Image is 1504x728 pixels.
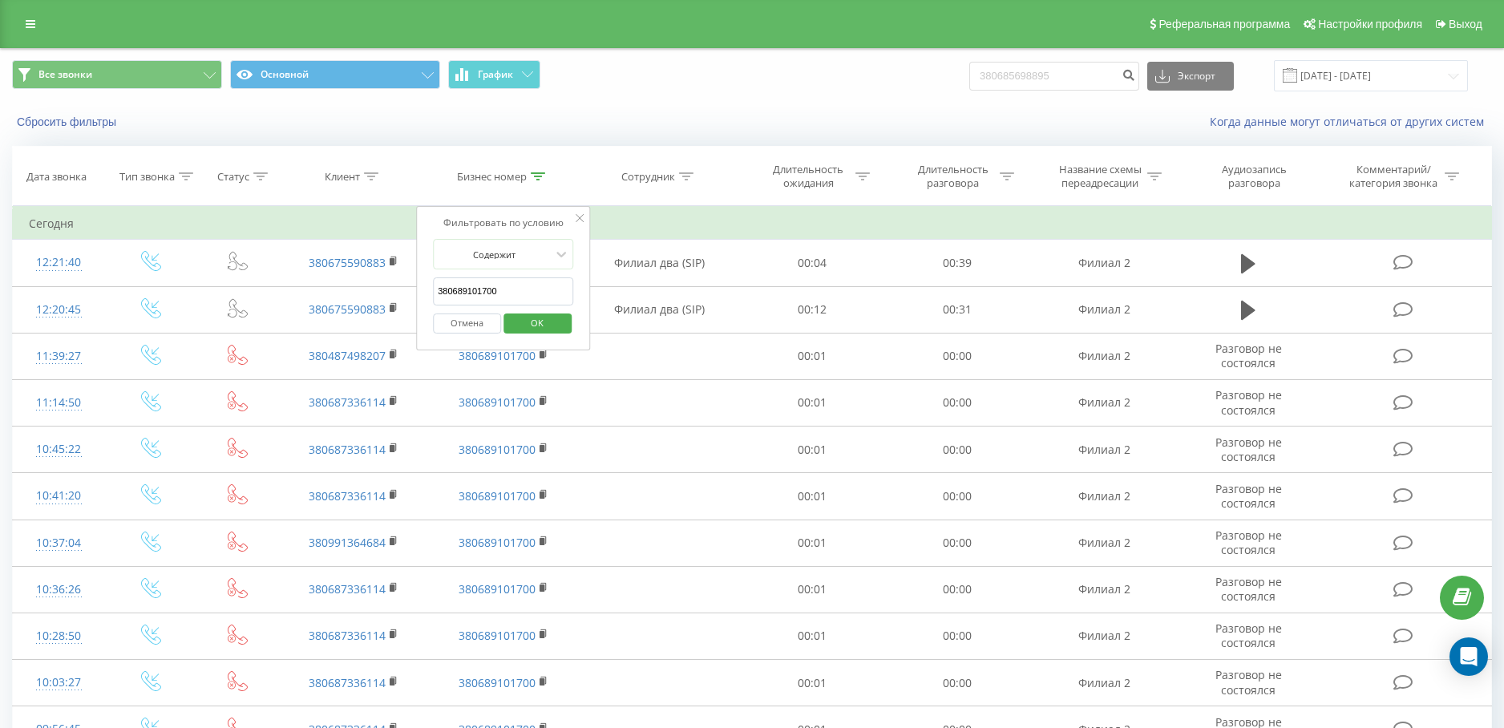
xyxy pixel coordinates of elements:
span: Разговор не состоялся [1215,481,1282,511]
td: 00:00 [884,520,1029,566]
button: Отмена [433,313,501,334]
td: Филиал 2 [1029,473,1179,520]
input: Поиск по номеру [969,62,1139,91]
a: 380689101700 [459,442,536,457]
a: 380687336114 [309,628,386,643]
div: 11:14:50 [29,387,89,419]
td: Филиал 2 [1029,286,1179,333]
div: Длительность ожидания [766,163,851,190]
td: 00:00 [884,427,1029,473]
div: 10:03:27 [29,667,89,698]
td: Филиал два (SIP) [579,286,741,333]
td: 00:01 [740,613,884,659]
a: 380689101700 [459,394,536,410]
td: 00:00 [884,613,1029,659]
div: Статус [217,170,249,184]
a: 380687336114 [309,442,386,457]
td: Филиал 2 [1029,240,1179,286]
a: 380675590883 [309,301,386,317]
td: 00:01 [740,660,884,706]
td: 00:00 [884,379,1029,426]
a: 380689101700 [459,535,536,550]
span: Все звонки [38,68,92,81]
button: Все звонки [12,60,222,89]
td: 00:01 [740,379,884,426]
input: Введите значение [433,277,574,305]
td: 00:00 [884,566,1029,613]
a: 380687336114 [309,675,386,690]
button: OK [503,313,572,334]
a: 380991364684 [309,535,386,550]
div: 10:36:26 [29,574,89,605]
a: 380689101700 [459,488,536,504]
td: 00:00 [884,333,1029,379]
span: Разговор не состоялся [1215,341,1282,370]
a: 380675590883 [309,255,386,270]
a: 380689101700 [459,628,536,643]
div: Open Intercom Messenger [1449,637,1488,676]
td: 00:12 [740,286,884,333]
div: 10:37:04 [29,528,89,559]
td: Филиал два (SIP) [579,240,741,286]
div: 10:28:50 [29,621,89,652]
td: Филиал 2 [1029,613,1179,659]
span: Разговор не состоялся [1215,621,1282,650]
a: 380689101700 [459,675,536,690]
td: 00:39 [884,240,1029,286]
td: 00:00 [884,660,1029,706]
div: Аудиозапись разговора [1202,163,1306,190]
td: Филиал 2 [1029,660,1179,706]
div: Название схемы переадресации [1057,163,1143,190]
td: 00:31 [884,286,1029,333]
span: Разговор не состоялся [1215,387,1282,417]
div: Бизнес номер [457,170,527,184]
div: Клиент [325,170,360,184]
td: 00:01 [740,473,884,520]
span: Разговор не состоялся [1215,528,1282,557]
a: 380487498207 [309,348,386,363]
button: Основной [230,60,440,89]
td: 00:01 [740,427,884,473]
a: 380689101700 [459,581,536,597]
a: 380687336114 [309,488,386,504]
div: Фильтровать по условию [433,215,574,231]
td: 00:01 [740,520,884,566]
td: 00:01 [740,566,884,613]
button: Сбросить фильтры [12,115,124,129]
span: OK [515,310,560,335]
a: 380687336114 [309,394,386,410]
span: График [478,69,513,80]
button: График [448,60,540,89]
div: 12:21:40 [29,247,89,278]
div: Сотрудник [621,170,675,184]
span: Разговор не состоялся [1215,574,1282,604]
td: Филиал 2 [1029,427,1179,473]
span: Настройки профиля [1318,18,1422,30]
td: Филиал 2 [1029,333,1179,379]
div: 12:20:45 [29,294,89,326]
span: Выход [1449,18,1482,30]
span: Реферальная программа [1158,18,1290,30]
td: 00:04 [740,240,884,286]
td: Филиал 2 [1029,520,1179,566]
div: Тип звонка [119,170,175,184]
span: Разговор не состоялся [1215,435,1282,464]
td: Филиал 2 [1029,566,1179,613]
div: 10:45:22 [29,434,89,465]
span: Разговор не состоялся [1215,667,1282,697]
td: 00:01 [740,333,884,379]
div: Дата звонка [26,170,87,184]
td: Сегодня [13,208,1492,240]
div: 10:41:20 [29,480,89,512]
div: Комментарий/категория звонка [1347,163,1441,190]
td: Филиал 2 [1029,379,1179,426]
div: Длительность разговора [910,163,996,190]
a: Когда данные могут отличаться от других систем [1210,114,1492,129]
a: 380689101700 [459,348,536,363]
td: 00:00 [884,473,1029,520]
button: Экспорт [1147,62,1234,91]
div: 11:39:27 [29,341,89,372]
a: 380687336114 [309,581,386,597]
